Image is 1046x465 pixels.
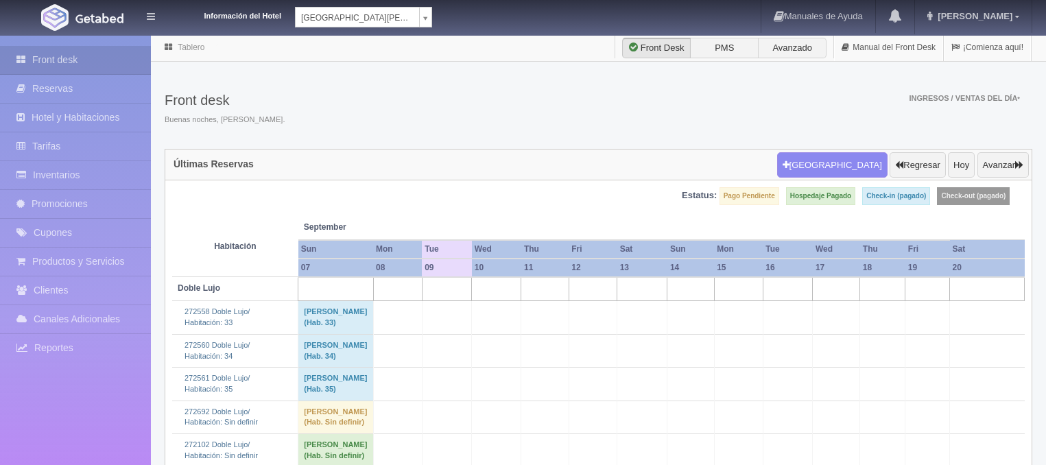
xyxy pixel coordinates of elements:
[41,4,69,31] img: Getabed
[948,152,975,178] button: Hoy
[890,152,945,178] button: Regresar
[295,7,432,27] a: [GEOGRAPHIC_DATA][PERSON_NAME]
[860,259,905,277] th: 18
[301,8,414,28] span: [GEOGRAPHIC_DATA][PERSON_NAME]
[298,259,373,277] th: 07
[667,259,714,277] th: 14
[622,38,691,58] label: Front Desk
[944,34,1031,61] a: ¡Comienza aquí!
[763,259,813,277] th: 16
[617,259,667,277] th: 13
[298,401,373,433] td: [PERSON_NAME] (Hab. Sin definir)
[667,240,714,259] th: Sun
[937,187,1010,205] label: Check-out (pagado)
[977,152,1029,178] button: Avanzar
[185,374,250,393] a: 272561 Doble Lujo/Habitación: 35
[905,240,950,259] th: Fri
[909,94,1020,102] span: Ingresos / Ventas del día
[298,301,373,334] td: [PERSON_NAME] (Hab. 33)
[373,259,422,277] th: 08
[214,241,256,251] strong: Habitación
[617,240,667,259] th: Sat
[714,259,763,277] th: 15
[178,43,204,52] a: Tablero
[813,259,860,277] th: 17
[758,38,827,58] label: Avanzado
[185,341,250,360] a: 272560 Doble Lujo/Habitación: 34
[714,240,763,259] th: Mon
[786,187,855,205] label: Hospedaje Pagado
[521,240,569,259] th: Thu
[178,283,220,293] b: Doble Lujo
[682,189,717,202] label: Estatus:
[569,259,617,277] th: 12
[569,240,617,259] th: Fri
[298,240,373,259] th: Sun
[422,259,472,277] th: 09
[165,115,285,126] span: Buenas noches, [PERSON_NAME].
[720,187,779,205] label: Pago Pendiente
[171,7,281,22] dt: Información del Hotel
[304,222,416,233] span: September
[298,334,373,367] td: [PERSON_NAME] (Hab. 34)
[174,159,254,169] h4: Últimas Reservas
[185,307,250,326] a: 272558 Doble Lujo/Habitación: 33
[763,240,813,259] th: Tue
[934,11,1012,21] span: [PERSON_NAME]
[813,240,860,259] th: Wed
[690,38,759,58] label: PMS
[860,240,905,259] th: Thu
[298,368,373,401] td: [PERSON_NAME] (Hab. 35)
[905,259,950,277] th: 19
[472,240,521,259] th: Wed
[834,34,943,61] a: Manual del Front Desk
[777,152,888,178] button: [GEOGRAPHIC_DATA]
[472,259,521,277] th: 10
[185,407,258,427] a: 272692 Doble Lujo/Habitación: Sin definir
[862,187,930,205] label: Check-in (pagado)
[185,440,258,460] a: 272102 Doble Lujo/Habitación: Sin definir
[950,259,1025,277] th: 20
[165,93,285,108] h3: Front desk
[422,240,472,259] th: Tue
[75,13,123,23] img: Getabed
[373,240,422,259] th: Mon
[521,259,569,277] th: 11
[950,240,1025,259] th: Sat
